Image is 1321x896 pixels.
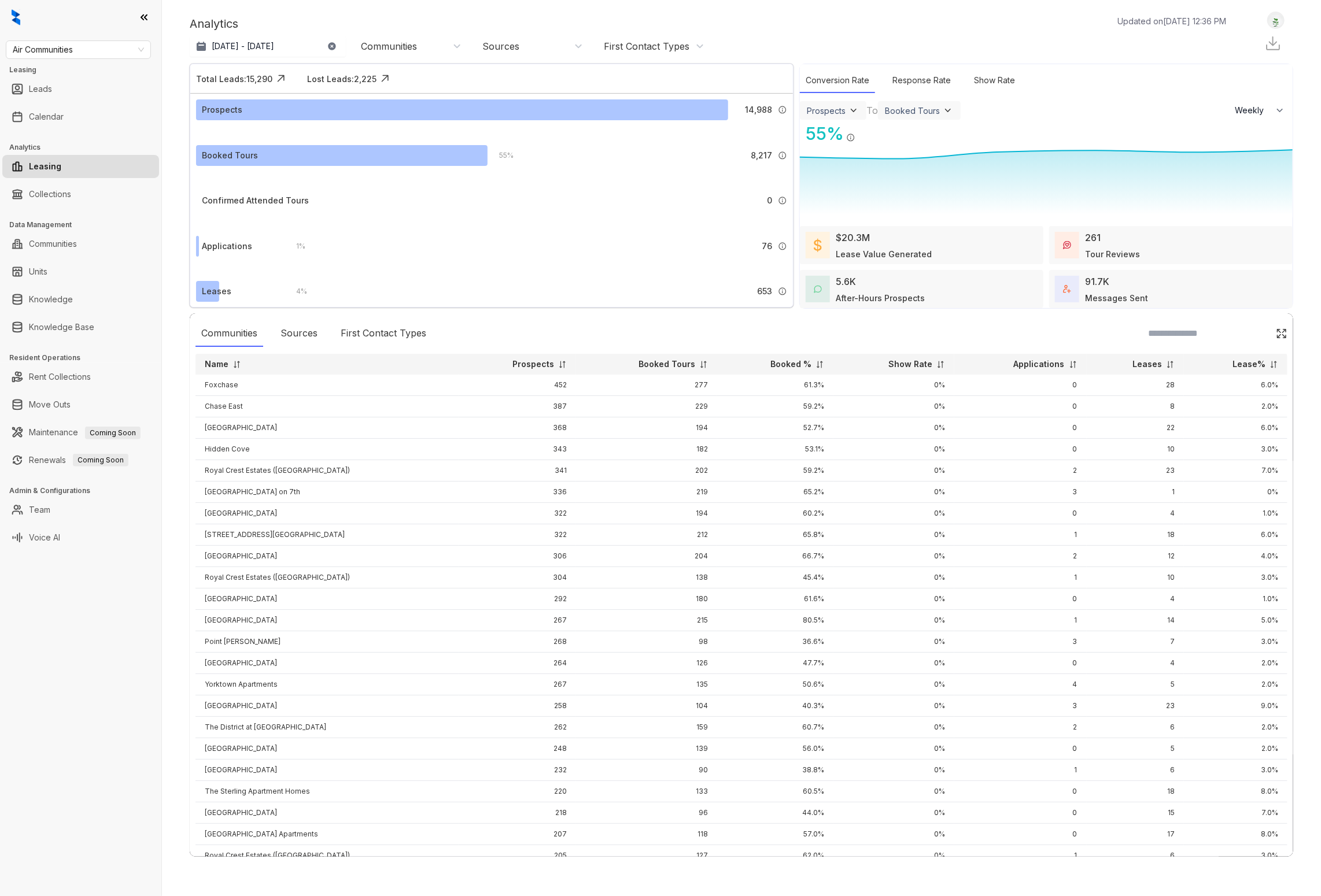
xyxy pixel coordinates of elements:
p: Show Rate [888,358,932,370]
span: 0 [767,194,772,207]
td: 14 [1087,610,1185,631]
td: 66.7% [717,546,833,567]
td: [GEOGRAPHIC_DATA] [195,653,459,674]
td: 0% [833,460,954,482]
img: Click Icon [272,70,290,87]
td: 57.0% [717,824,833,845]
td: 3.0% [1184,760,1287,781]
td: 0 [954,588,1086,610]
img: sorting [233,360,241,369]
td: 6.0% [1184,375,1287,396]
span: 653 [757,285,772,298]
td: 0% [833,417,954,439]
td: 7.0% [1184,460,1287,482]
td: 1.0% [1184,503,1287,524]
td: 10 [1087,567,1185,588]
td: 4 [1087,653,1185,674]
td: 5.0% [1184,610,1287,631]
td: 368 [459,417,576,439]
span: 76 [762,240,772,253]
td: Royal Crest Estates ([GEOGRAPHIC_DATA]) [195,845,459,867]
td: 336 [459,482,576,503]
td: 4 [1087,588,1185,610]
td: 61.6% [717,588,833,610]
td: 322 [459,524,576,546]
td: 0% [833,375,954,396]
td: 36.6% [717,631,833,653]
li: Communities [2,232,159,256]
p: Analytics [190,15,238,32]
div: First Contact Types [604,40,689,53]
td: [GEOGRAPHIC_DATA] on 7th [195,482,459,503]
td: 4 [954,674,1086,695]
td: 8 [1087,396,1185,417]
td: 0% [833,802,954,824]
img: Info [778,105,787,114]
img: Click Icon [1276,328,1287,339]
td: 202 [576,460,717,482]
span: Weekly [1235,105,1270,116]
td: The Sterling Apartment Homes [195,781,459,802]
td: 0 [954,417,1086,439]
div: 91.7K [1085,275,1109,288]
td: 8.0% [1184,781,1287,802]
td: Royal Crest Estates ([GEOGRAPHIC_DATA]) [195,567,459,588]
h3: Resident Operations [9,353,161,363]
td: 0% [833,717,954,738]
td: 0% [833,738,954,760]
td: [GEOGRAPHIC_DATA] Apartments [195,824,459,845]
td: 3 [954,482,1086,503]
td: 2 [954,717,1086,738]
td: [STREET_ADDRESS][GEOGRAPHIC_DATA] [195,524,459,546]
img: Info [778,287,787,296]
td: 0 [954,439,1086,460]
div: To [866,103,878,117]
td: 44.0% [717,802,833,824]
td: 1 [954,567,1086,588]
td: 135 [576,674,717,695]
td: 22 [1087,417,1185,439]
p: Prospects [512,358,554,370]
img: Click Icon [855,123,873,140]
td: 0% [833,546,954,567]
td: [GEOGRAPHIC_DATA] [195,588,459,610]
td: 53.1% [717,439,833,460]
p: Updated on [DATE] 12:36 PM [1118,15,1227,27]
td: 229 [576,396,717,417]
td: 0% [833,439,954,460]
td: 0% [833,845,954,867]
td: 1 [954,760,1086,781]
td: 6.0% [1184,524,1287,546]
div: Total Leads: 15,290 [196,73,272,85]
a: Communities [29,232,77,256]
td: 215 [576,610,717,631]
td: 322 [459,503,576,524]
td: 0 [954,503,1086,524]
td: 3.0% [1184,439,1287,460]
td: 52.7% [717,417,833,439]
td: 2.0% [1184,674,1287,695]
p: Name [205,358,228,370]
img: sorting [1166,360,1175,369]
td: 0% [833,695,954,717]
img: logo [12,9,20,25]
div: Sources [482,40,519,53]
li: Leasing [2,155,159,178]
td: 60.2% [717,503,833,524]
div: Conversion Rate [800,68,875,93]
td: 0% [833,674,954,695]
td: 0% [833,588,954,610]
div: 261 [1085,231,1101,245]
td: 343 [459,439,576,460]
div: Lease Value Generated [836,248,932,260]
div: Prospects [202,103,242,116]
p: Booked % [770,358,811,370]
td: 3.0% [1184,845,1287,867]
td: 45.4% [717,567,833,588]
li: Knowledge [2,288,159,311]
td: 218 [459,802,576,824]
a: Rent Collections [29,365,91,388]
td: [GEOGRAPHIC_DATA] [195,802,459,824]
p: Leases [1132,358,1162,370]
a: RenewalsComing Soon [29,449,128,472]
